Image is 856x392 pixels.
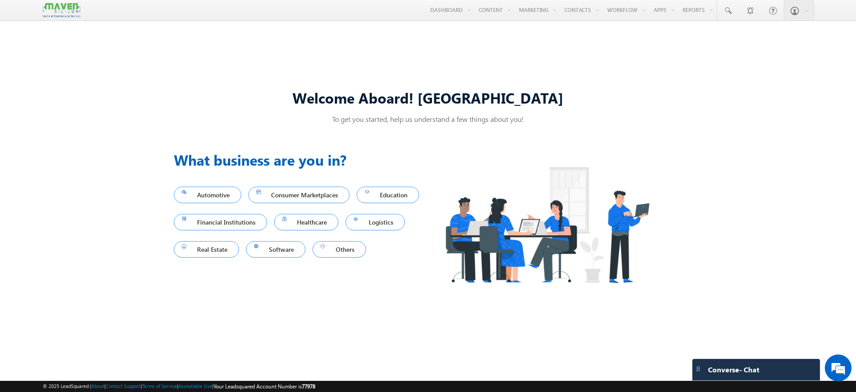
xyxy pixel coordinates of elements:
[321,243,358,255] span: Others
[695,365,702,372] img: carter-drag
[174,88,682,107] div: Welcome Aboard! [GEOGRAPHIC_DATA]
[708,366,759,374] span: Converse - Chat
[256,189,342,201] span: Consumer Marketplaces
[302,383,315,390] span: 77978
[43,382,315,391] span: © 2025 LeadSquared | | | | |
[182,243,231,255] span: Real Estate
[428,149,666,300] img: Industry.png
[182,216,259,228] span: Financial Institutions
[106,383,141,389] a: Contact Support
[178,383,212,389] a: Acceptable Use
[91,383,104,389] a: About
[43,2,80,18] img: Custom Logo
[365,189,411,201] span: Education
[182,189,233,201] span: Automotive
[174,114,682,124] p: To get you started, help us understand a few things about you!
[282,216,331,228] span: Healthcare
[254,243,298,255] span: Software
[214,383,315,390] span: Your Leadsquared Account Number is
[354,216,397,228] span: Logistics
[142,383,177,389] a: Terms of Service
[174,149,428,171] h3: What business are you in?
